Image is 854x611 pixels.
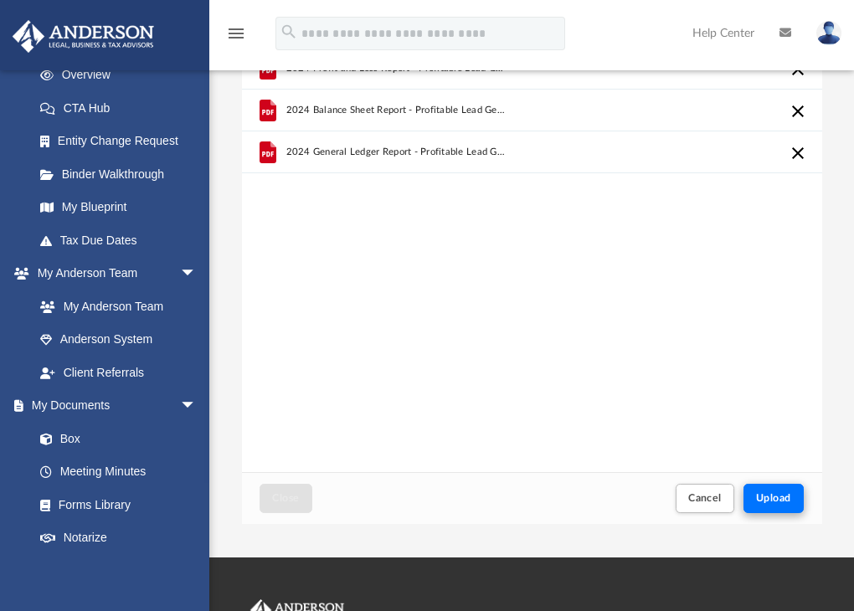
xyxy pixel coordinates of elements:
[23,422,205,455] a: Box
[756,493,791,503] span: Upload
[23,488,205,521] a: Forms Library
[242,48,822,524] div: Upload
[743,484,804,513] button: Upload
[12,389,213,423] a: My Documentsarrow_drop_down
[23,223,222,257] a: Tax Due Dates
[8,20,159,53] img: Anderson Advisors Platinum Portal
[280,23,298,41] i: search
[676,484,734,513] button: Cancel
[180,389,213,424] span: arrow_drop_down
[242,48,822,473] div: grid
[23,157,222,191] a: Binder Walkthrough
[23,455,213,489] a: Meeting Minutes
[286,63,506,74] span: 2024 Profit and Loss Report - Profitable Lead Generation Solutions - [DATE].pdf
[286,146,506,157] span: 2024 General Ledger Report - Profitable Lead Generation Solutions - [DATE].pdf
[180,554,213,588] span: arrow_drop_down
[23,91,222,125] a: CTA Hub
[226,32,246,44] a: menu
[23,290,205,323] a: My Anderson Team
[226,23,246,44] i: menu
[260,484,311,513] button: Close
[23,356,213,389] a: Client Referrals
[816,21,841,45] img: User Pic
[23,521,213,555] a: Notarize
[286,105,506,116] span: 2024 Balance Sheet Report - Profitable Lead Generation Solutions - [DATE].pdf
[23,323,213,357] a: Anderson System
[23,59,222,92] a: Overview
[788,101,808,121] button: Cancel this upload
[23,191,213,224] a: My Blueprint
[23,125,222,158] a: Entity Change Request
[788,143,808,163] button: Cancel this upload
[180,257,213,291] span: arrow_drop_down
[12,257,213,290] a: My Anderson Teamarrow_drop_down
[12,554,213,588] a: Online Learningarrow_drop_down
[688,493,722,503] span: Cancel
[272,493,299,503] span: Close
